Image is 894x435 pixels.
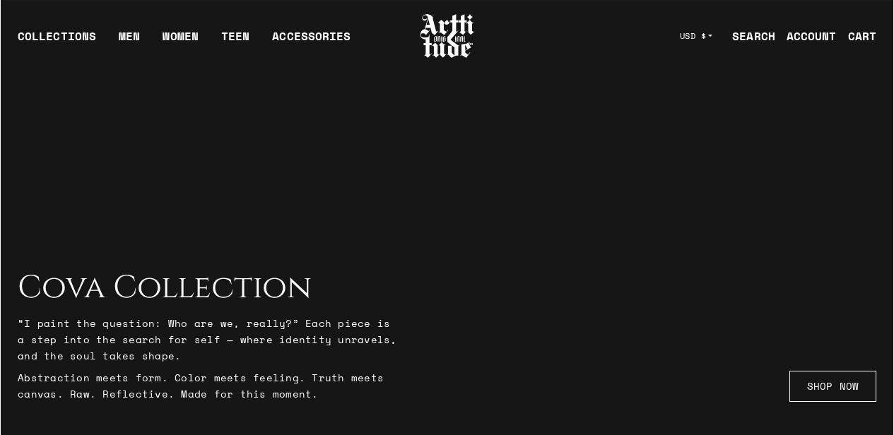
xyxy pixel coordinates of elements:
[6,28,362,56] ul: Main navigation
[18,369,399,402] p: Abstraction meets form. Color meets feeling. Truth meets canvas. Raw. Reflective. Made for this m...
[721,22,775,50] a: SEARCH
[119,28,140,56] a: MEN
[775,22,837,50] a: ACCOUNT
[18,270,399,306] h2: Cova Collection
[789,371,876,402] a: SHOP NOW
[837,22,876,50] a: Open cart
[671,20,722,52] button: USD $
[848,28,876,44] div: CART
[272,28,351,56] div: ACCESSORIES
[221,28,249,56] a: TEEN
[18,28,96,56] div: COLLECTIONS
[163,28,199,56] a: WOMEN
[18,315,399,364] p: “I paint the question: Who are we, really?” Each piece is a step into the search for self — where...
[419,12,476,60] img: Arttitude
[680,30,707,42] span: USD $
